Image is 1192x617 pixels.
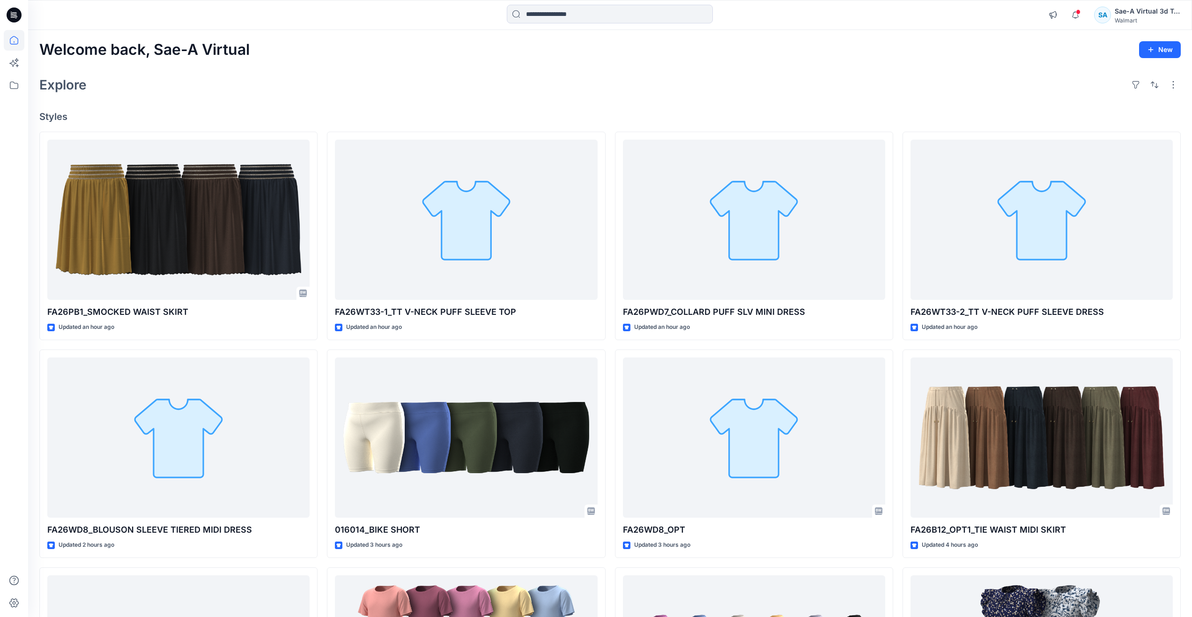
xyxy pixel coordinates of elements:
[922,322,977,332] p: Updated an hour ago
[623,523,885,536] p: FA26WD8_OPT
[39,77,87,92] h2: Explore
[634,322,690,332] p: Updated an hour ago
[1115,17,1180,24] div: Walmart
[911,523,1173,536] p: FA26B12_OPT1_TIE WAIST MIDI SKIRT
[1139,41,1181,58] button: New
[623,305,885,319] p: FA26PWD7_COLLARD PUFF SLV MINI DRESS
[623,357,885,518] a: FA26WD8_OPT
[911,357,1173,518] a: FA26B12_OPT1_TIE WAIST MIDI SKIRT
[922,540,978,550] p: Updated 4 hours ago
[59,322,114,332] p: Updated an hour ago
[39,41,250,59] h2: Welcome back, Sae-A Virtual
[59,540,114,550] p: Updated 2 hours ago
[335,305,597,319] p: FA26WT33-1_TT V-NECK PUFF SLEEVE TOP
[39,111,1181,122] h4: Styles
[47,523,310,536] p: FA26WD8_BLOUSON SLEEVE TIERED MIDI DRESS
[335,357,597,518] a: 016014_BIKE SHORT
[346,322,402,332] p: Updated an hour ago
[623,140,885,300] a: FA26PWD7_COLLARD PUFF SLV MINI DRESS
[911,305,1173,319] p: FA26WT33-2_TT V-NECK PUFF SLEEVE DRESS
[335,140,597,300] a: FA26WT33-1_TT V-NECK PUFF SLEEVE TOP
[1094,7,1111,23] div: SA
[634,540,690,550] p: Updated 3 hours ago
[47,305,310,319] p: FA26PB1_SMOCKED WAIST SKIRT
[346,540,402,550] p: Updated 3 hours ago
[911,140,1173,300] a: FA26WT33-2_TT V-NECK PUFF SLEEVE DRESS
[47,140,310,300] a: FA26PB1_SMOCKED WAIST SKIRT
[47,357,310,518] a: FA26WD8_BLOUSON SLEEVE TIERED MIDI DRESS
[1115,6,1180,17] div: Sae-A Virtual 3d Team
[335,523,597,536] p: 016014_BIKE SHORT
